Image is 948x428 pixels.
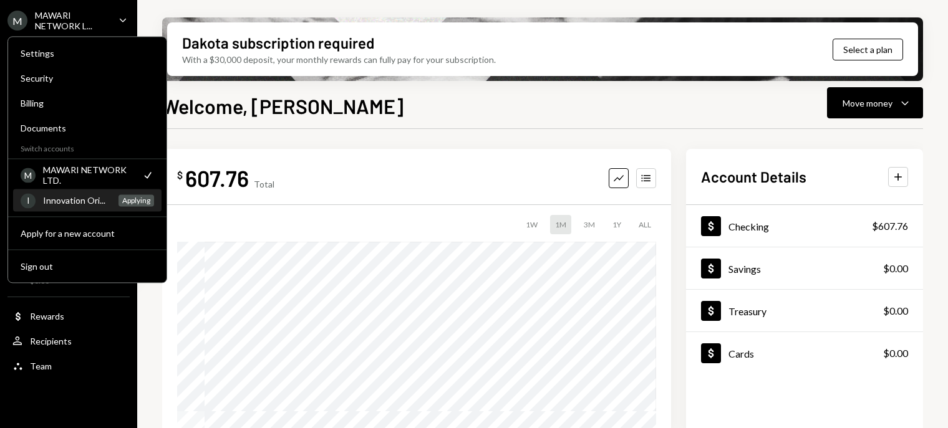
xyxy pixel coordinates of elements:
div: Savings [728,263,761,275]
div: Switch accounts [8,141,167,153]
a: Savings$0.00 [686,247,923,289]
div: Move money [843,97,892,110]
div: Checking [728,221,769,232]
div: 3M [579,215,600,234]
h1: Welcome, [PERSON_NAME] [162,93,404,118]
div: Total [254,179,274,189]
a: Team [7,354,130,377]
div: 1W [521,215,543,234]
a: Documents [13,117,162,139]
div: Rewards [30,311,64,321]
div: $0.00 [883,303,908,318]
button: Sign out [13,255,162,278]
div: $ [177,169,183,181]
div: Dakota subscription required [182,32,374,53]
button: Move money [827,87,923,118]
div: Treasury [728,305,767,317]
div: Sign out [21,261,154,272]
div: 1Y [607,215,626,234]
a: Security [13,67,162,89]
a: Billing [13,92,162,114]
div: 607.76 [185,164,249,192]
div: M [21,168,36,183]
a: Treasury$0.00 [686,290,923,331]
a: Recipients [7,330,130,352]
div: Innovation Ori... [43,195,111,206]
div: I [21,193,36,208]
div: $0.00 [883,346,908,361]
a: IInnovation Ori...Applying [13,189,162,211]
div: Cards [728,348,754,359]
div: Security [21,73,154,83]
div: ALL [634,215,656,234]
div: MAWARI NETWORK LTD. [43,164,134,186]
div: Applying [119,194,154,206]
div: Billing [21,98,154,108]
div: Settings [21,48,154,59]
div: Team [30,361,52,371]
div: 1M [550,215,571,234]
button: Apply for a new account [13,222,162,245]
div: Apply for a new account [21,228,154,239]
a: Checking$607.76 [686,205,923,247]
a: Rewards [7,305,130,327]
div: With a $30,000 deposit, your monthly rewards can fully pay for your subscription. [182,53,496,66]
div: $607.76 [872,219,908,234]
button: Select a plan [833,39,903,60]
a: Settings [13,42,162,64]
div: M [7,11,27,31]
a: Cards$0.00 [686,332,923,374]
div: Documents [21,123,154,133]
div: MAWARI NETWORK L... [35,10,109,31]
div: Recipients [30,336,72,346]
h2: Account Details [701,166,806,187]
div: $0.00 [883,261,908,276]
